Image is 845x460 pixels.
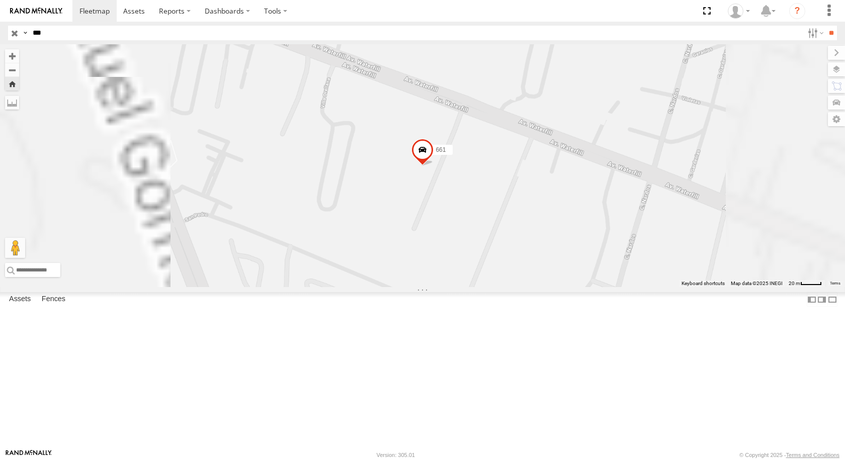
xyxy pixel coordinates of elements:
div: MANUEL HERNANDEZ [724,4,753,19]
i: ? [789,3,805,19]
div: © Copyright 2025 - [739,452,839,458]
button: Zoom Home [5,77,19,90]
a: Terms [830,282,840,286]
a: Terms and Conditions [786,452,839,458]
button: Keyboard shortcuts [682,280,725,287]
span: 661 [436,146,446,153]
label: Search Filter Options [804,26,825,40]
label: Dock Summary Table to the Left [807,292,817,307]
label: Search Query [21,26,29,40]
span: 20 m [789,281,800,286]
label: Measure [5,96,19,110]
div: Version: 305.01 [377,452,415,458]
button: Map Scale: 20 m per 39 pixels [786,280,825,287]
label: Map Settings [828,112,845,126]
button: Drag Pegman onto the map to open Street View [5,238,25,258]
label: Dock Summary Table to the Right [817,292,827,307]
label: Fences [37,293,70,307]
img: rand-logo.svg [10,8,62,15]
label: Assets [4,293,36,307]
span: Map data ©2025 INEGI [731,281,783,286]
label: Hide Summary Table [827,292,837,307]
a: Visit our Website [6,450,52,460]
button: Zoom in [5,49,19,63]
button: Zoom out [5,63,19,77]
